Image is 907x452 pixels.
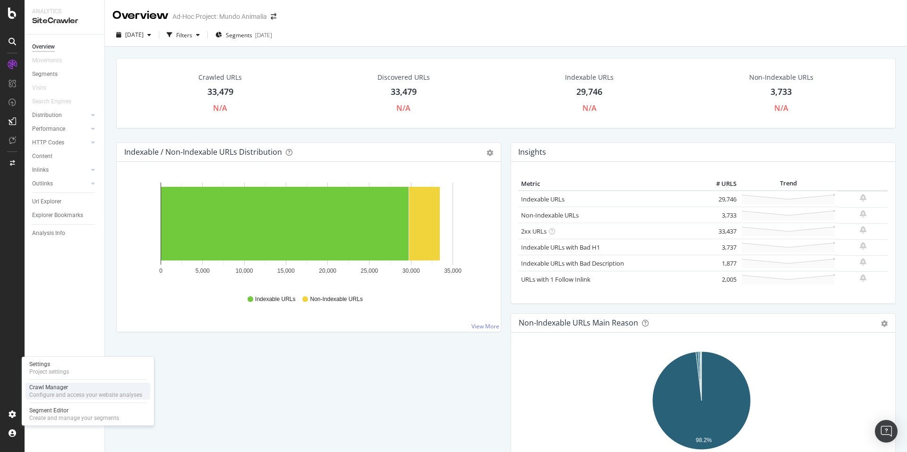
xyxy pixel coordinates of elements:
a: 2xx URLs [521,227,547,235]
a: Crawl ManagerConfigure and access your website analyses [26,383,150,400]
div: Indexable URLs [565,73,614,82]
a: Indexable URLs with Bad Description [521,259,624,268]
th: Trend [739,177,838,191]
a: Analysis Info [32,228,98,238]
div: Configure and access your website analyses [29,391,142,399]
div: Overview [32,42,55,52]
div: Filters [176,31,192,39]
div: bell-plus [860,210,866,218]
div: Indexable / Non-Indexable URLs Distribution [124,147,282,157]
div: bell-plus [860,194,866,201]
div: [DATE] [255,31,272,39]
a: Performance [32,124,88,134]
div: Segments [32,69,58,79]
a: Distribution [32,110,88,120]
text: 98.2% [696,436,712,443]
div: Analysis Info [32,228,65,238]
button: [DATE] [112,27,155,42]
div: Performance [32,124,65,134]
div: Non-Indexable URLs Main Reason [519,318,638,327]
a: Inlinks [32,165,88,175]
th: Metric [519,177,701,191]
div: N/A [396,103,411,114]
div: N/A [582,103,597,114]
button: Segments[DATE] [212,27,276,42]
a: Segment EditorCreate and manage your segments [26,406,150,423]
div: N/A [213,103,227,114]
div: Search Engines [32,97,71,107]
div: arrow-right-arrow-left [271,13,276,20]
td: 33,437 [701,223,739,239]
div: Visits [32,83,46,93]
div: 3,733 [770,86,792,98]
div: Distribution [32,110,62,120]
a: Movements [32,56,71,66]
td: 29,746 [701,191,739,207]
a: Url Explorer [32,197,98,207]
div: N/A [774,103,788,114]
div: bell-plus [860,242,866,250]
div: Create and manage your segments [29,414,119,422]
div: SiteCrawler [32,16,97,26]
a: HTTP Codes [32,138,88,148]
text: 35,000 [444,268,462,274]
div: Url Explorer [32,197,61,207]
div: 29,746 [576,86,602,98]
text: 15,000 [277,268,295,274]
div: Open Intercom Messenger [875,420,898,443]
div: Analytics [32,8,97,16]
span: Non-Indexable URLs [310,295,362,303]
div: Segment Editor [29,407,119,414]
div: gear [487,150,493,156]
a: Segments [32,69,98,79]
div: Discovered URLs [377,73,430,82]
h4: Insights [518,146,546,159]
a: Non-Indexable URLs [521,211,579,219]
a: Search Engines [32,97,81,107]
div: Overview [112,8,169,24]
div: Crawled URLs [198,73,242,82]
text: 0 [159,268,163,274]
a: Indexable URLs with Bad H1 [521,243,600,251]
div: Project settings [29,368,69,376]
div: Content [32,151,52,161]
td: 3,733 [701,207,739,223]
div: Movements [32,56,62,66]
a: Overview [32,42,98,52]
div: Crawl Manager [29,384,142,391]
td: 1,877 [701,255,739,271]
a: Visits [32,83,56,93]
a: SettingsProject settings [26,360,150,377]
div: bell-plus [860,274,866,282]
div: Outlinks [32,179,53,189]
span: Indexable URLs [255,295,295,303]
svg: A chart. [124,177,490,286]
text: 25,000 [361,268,378,274]
a: View More [471,322,499,330]
div: HTTP Codes [32,138,64,148]
div: Ad-Hoc Project: Mundo Animalia [172,12,267,21]
div: 33,479 [207,86,233,98]
div: bell-plus [860,226,866,234]
span: Segments [226,31,252,39]
div: 33,479 [391,86,417,98]
div: Explorer Bookmarks [32,210,83,220]
text: 20,000 [319,268,336,274]
a: Outlinks [32,179,88,189]
a: URLs with 1 Follow Inlink [521,275,590,284]
text: 10,000 [236,268,253,274]
div: gear [881,320,888,327]
span: 2025 Jul. 31st [125,31,144,39]
div: Inlinks [32,165,49,175]
a: Indexable URLs [521,195,565,203]
a: Explorer Bookmarks [32,210,98,220]
text: 30,000 [402,268,420,274]
button: Filters [163,27,204,42]
td: 3,737 [701,239,739,255]
a: Content [32,151,98,161]
div: bell-plus [860,258,866,266]
td: 2,005 [701,271,739,287]
div: Non-Indexable URLs [749,73,813,82]
th: # URLS [701,177,739,191]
